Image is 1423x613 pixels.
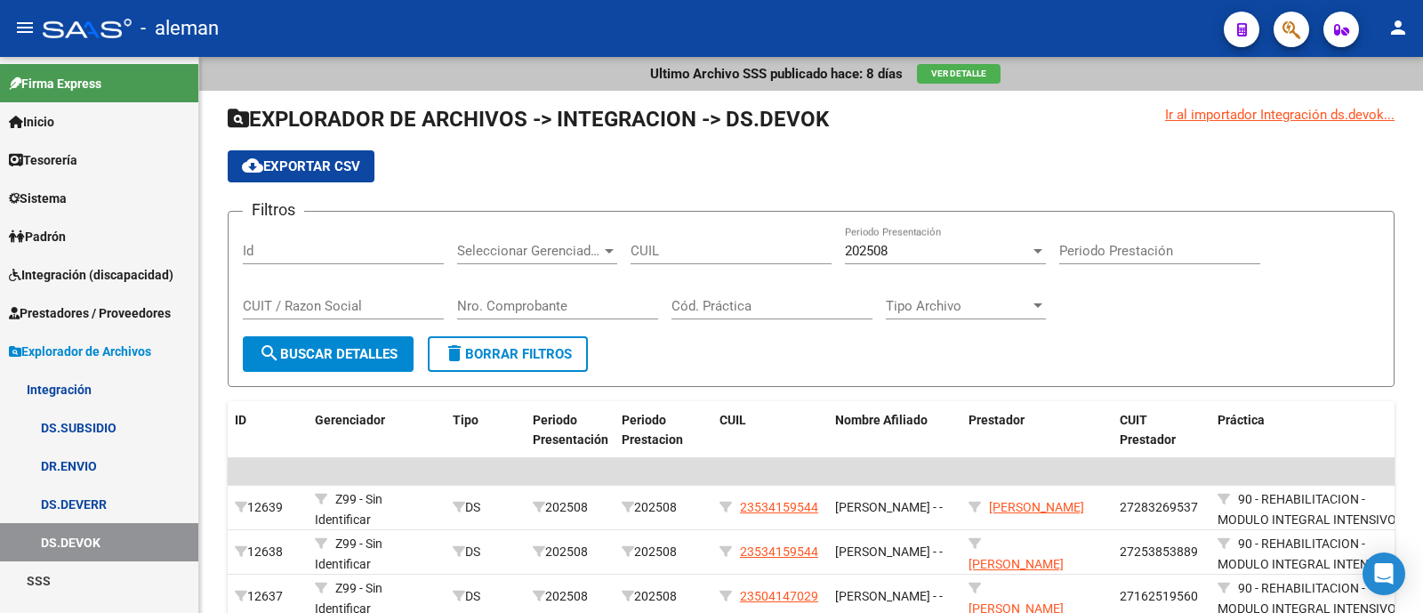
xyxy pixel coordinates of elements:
span: Exportar CSV [242,158,360,174]
datatable-header-cell: Tipo [446,401,526,460]
div: Ir al importador Integración ds.devok... [1165,105,1395,125]
div: 12638 [235,542,301,562]
h3: Filtros [243,198,304,222]
span: Tipo Archivo [886,298,1030,314]
span: Z99 - Sin Identificar [315,492,382,527]
mat-icon: search [259,343,280,364]
mat-icon: delete [444,343,465,364]
datatable-header-cell: Prestador [961,401,1113,460]
span: 23534159544 [740,544,818,559]
datatable-header-cell: Nombre Afiliado [828,401,961,460]
div: 202508 [533,542,607,562]
span: [PERSON_NAME] - - [835,544,943,559]
div: DS [453,497,519,518]
span: Periodo Presentación [533,413,608,448]
div: 12639 [235,497,301,518]
span: Padrón [9,227,66,246]
span: 202508 [845,243,888,259]
datatable-header-cell: Gerenciador [308,401,446,460]
datatable-header-cell: Periodo Presentación [526,401,615,460]
span: Tesorería [9,150,77,170]
span: - aleman [141,9,219,48]
span: ID [235,413,246,427]
button: Buscar Detalles [243,336,414,372]
span: Prestadores / Proveedores [9,303,171,323]
span: Tipo [453,413,478,427]
p: Ultimo Archivo SSS publicado hace: 8 días [650,64,903,84]
span: Periodo Prestacion [622,413,683,448]
span: [PERSON_NAME] [PERSON_NAME] [969,557,1064,592]
span: Ver Detalle [931,69,986,78]
datatable-header-cell: CUIT Prestador [1113,401,1210,460]
div: Open Intercom Messenger [1363,553,1405,595]
span: 23534159544 [740,500,818,514]
datatable-header-cell: CUIL [712,401,828,460]
mat-icon: menu [14,17,36,38]
mat-icon: person [1387,17,1409,38]
div: 12637 [235,586,301,607]
div: 202508 [622,497,705,518]
span: [PERSON_NAME] - - [835,589,943,603]
span: 27283269537 [1120,500,1198,514]
span: CUIL [720,413,746,427]
span: Explorador de Archivos [9,342,151,361]
span: Z99 - Sin Identificar [315,536,382,571]
span: [PERSON_NAME] - - [835,500,943,514]
span: Integración (discapacidad) [9,265,173,285]
span: Seleccionar Gerenciador [457,243,601,259]
span: 90 - REHABILITACION - MODULO INTEGRAL INTENSIVO (SEMANAL) [1218,492,1396,547]
mat-icon: cloud_download [242,155,263,176]
div: 202508 [533,586,607,607]
span: Borrar Filtros [444,346,572,362]
span: 27253853889 [1120,544,1198,559]
span: Práctica [1218,413,1265,427]
button: Exportar CSV [228,150,374,182]
span: EXPLORADOR DE ARCHIVOS -> INTEGRACION -> DS.DEVOK [228,107,829,132]
span: Buscar Detalles [259,346,398,362]
span: Sistema [9,189,67,208]
datatable-header-cell: ID [228,401,308,460]
span: CUIT Prestador [1120,413,1176,448]
span: Prestador [969,413,1025,427]
span: Inicio [9,112,54,132]
span: Gerenciador [315,413,385,427]
span: 23504147029 [740,589,818,603]
span: Nombre Afiliado [835,413,928,427]
div: DS [453,586,519,607]
div: 202508 [533,497,607,518]
span: [PERSON_NAME] [989,500,1084,514]
div: 202508 [622,586,705,607]
button: Ver Detalle [917,64,1001,84]
span: 90 - REHABILITACION - MODULO INTEGRAL INTENSIVO (SEMANAL) [1218,536,1396,592]
div: 202508 [622,542,705,562]
span: 27162519560 [1120,589,1198,603]
span: Firma Express [9,74,101,93]
div: DS [453,542,519,562]
datatable-header-cell: Periodo Prestacion [615,401,712,460]
button: Borrar Filtros [428,336,588,372]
